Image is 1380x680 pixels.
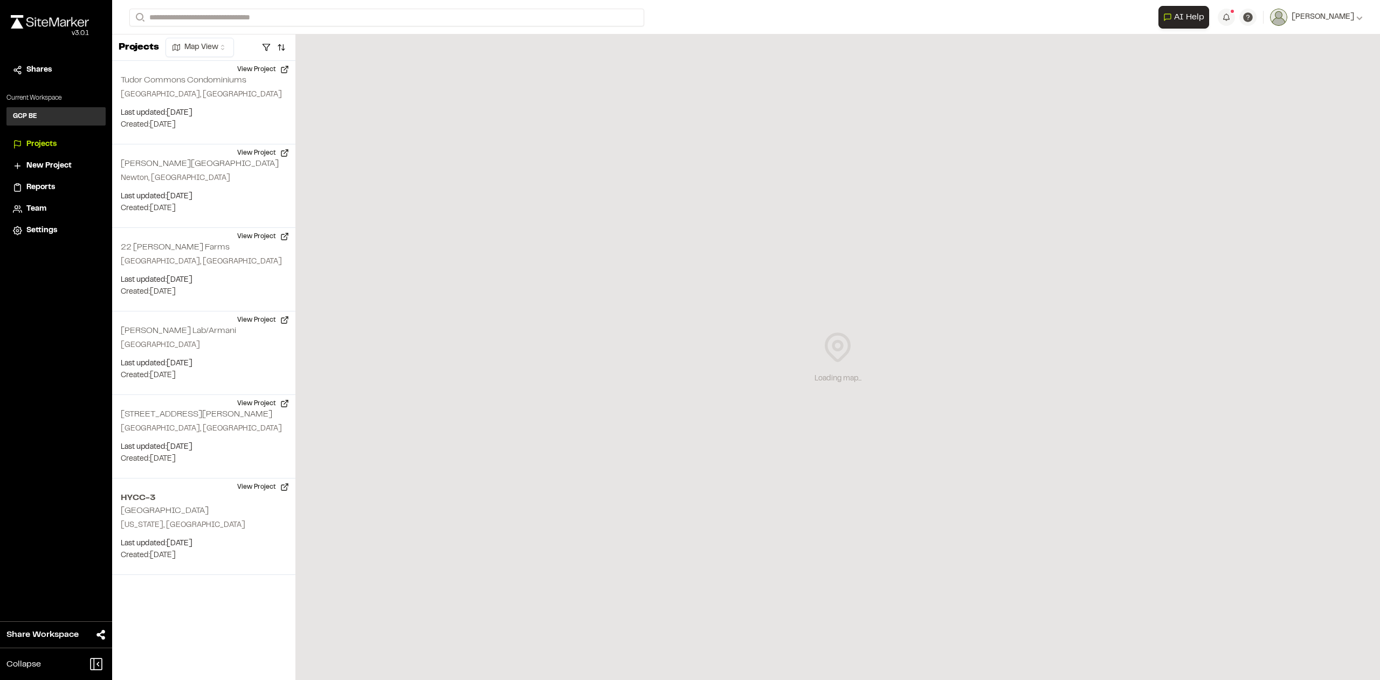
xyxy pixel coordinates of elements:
[13,182,99,193] a: Reports
[121,441,287,453] p: Last updated: [DATE]
[121,160,279,168] h2: [PERSON_NAME][GEOGRAPHIC_DATA]
[231,144,295,162] button: View Project
[13,225,99,237] a: Settings
[13,203,99,215] a: Team
[231,311,295,329] button: View Project
[26,182,55,193] span: Reports
[121,107,287,119] p: Last updated: [DATE]
[121,519,287,531] p: [US_STATE], [GEOGRAPHIC_DATA]
[121,358,287,370] p: Last updated: [DATE]
[815,373,861,385] div: Loading map...
[1174,11,1204,24] span: AI Help
[231,478,295,496] button: View Project
[121,507,209,515] h2: [GEOGRAPHIC_DATA]
[26,203,46,215] span: Team
[26,225,57,237] span: Settings
[119,40,159,55] p: Projects
[121,244,230,251] h2: 22 [PERSON_NAME] Farms
[121,411,272,418] h2: [STREET_ADDRESS][PERSON_NAME]
[231,228,295,245] button: View Project
[121,172,287,184] p: Newton, [GEOGRAPHIC_DATA]
[1292,11,1354,23] span: [PERSON_NAME]
[26,138,57,150] span: Projects
[26,64,52,76] span: Shares
[121,256,287,268] p: [GEOGRAPHIC_DATA], [GEOGRAPHIC_DATA]
[121,89,287,101] p: [GEOGRAPHIC_DATA], [GEOGRAPHIC_DATA]
[1270,9,1287,26] img: User
[6,628,79,641] span: Share Workspace
[11,29,89,38] div: Oh geez...please don't...
[121,550,287,561] p: Created: [DATE]
[121,491,287,504] h2: HYCC-3
[231,395,295,412] button: View Project
[121,423,287,435] p: [GEOGRAPHIC_DATA], [GEOGRAPHIC_DATA]
[6,93,106,103] p: Current Workspace
[121,203,287,214] p: Created: [DATE]
[13,160,99,172] a: New Project
[121,77,246,84] h2: Tudor Commons Condominiums
[121,274,287,286] p: Last updated: [DATE]
[1158,6,1209,29] button: Open AI Assistant
[1270,9,1363,26] button: [PERSON_NAME]
[121,119,287,131] p: Created: [DATE]
[121,327,236,335] h2: [PERSON_NAME] Lab/Armani
[121,286,287,298] p: Created: [DATE]
[121,370,287,381] p: Created: [DATE]
[121,191,287,203] p: Last updated: [DATE]
[13,64,99,76] a: Shares
[1158,6,1213,29] div: Open AI Assistant
[11,15,89,29] img: rebrand.png
[13,138,99,150] a: Projects
[121,339,287,351] p: [GEOGRAPHIC_DATA]
[231,61,295,78] button: View Project
[121,453,287,465] p: Created: [DATE]
[26,160,72,172] span: New Project
[13,112,37,121] h3: GCP BE
[121,538,287,550] p: Last updated: [DATE]
[129,9,149,26] button: Search
[6,658,41,671] span: Collapse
